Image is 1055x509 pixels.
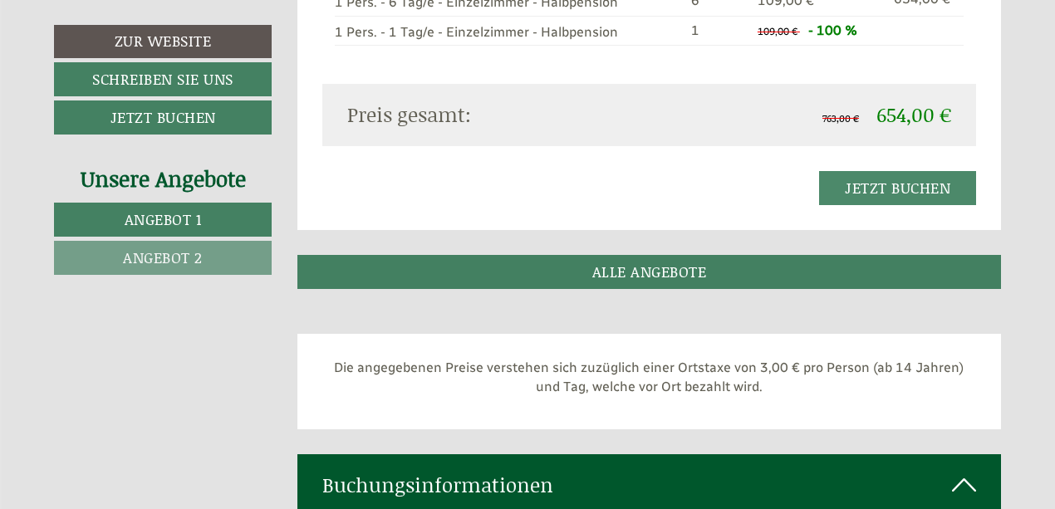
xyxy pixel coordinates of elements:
a: ALLE ANGEBOTE [297,255,1002,289]
span: Angebot 1 [125,208,202,230]
span: 654,00 € [876,100,951,128]
div: Unsere Angebote [54,164,272,194]
span: 109,00 € [758,26,797,37]
span: Angebot 2 [123,247,203,268]
a: Zur Website [54,25,272,58]
div: Preis gesamt: [335,100,650,129]
p: Die angegebenen Preise verstehen sich zuzüglich einer Ortstaxe von 3,00 € pro Person (ab 14 Jahre... [322,359,977,397]
span: 763,00 € [822,111,859,125]
td: 1 Pers. - 1 Tag/e - Einzelzimmer - Halbpension [335,16,685,46]
td: 1 [685,16,751,46]
a: Schreiben Sie uns [54,62,272,96]
span: - 100 % [808,22,857,38]
a: Jetzt buchen [54,100,272,135]
a: Jetzt buchen [819,171,976,205]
